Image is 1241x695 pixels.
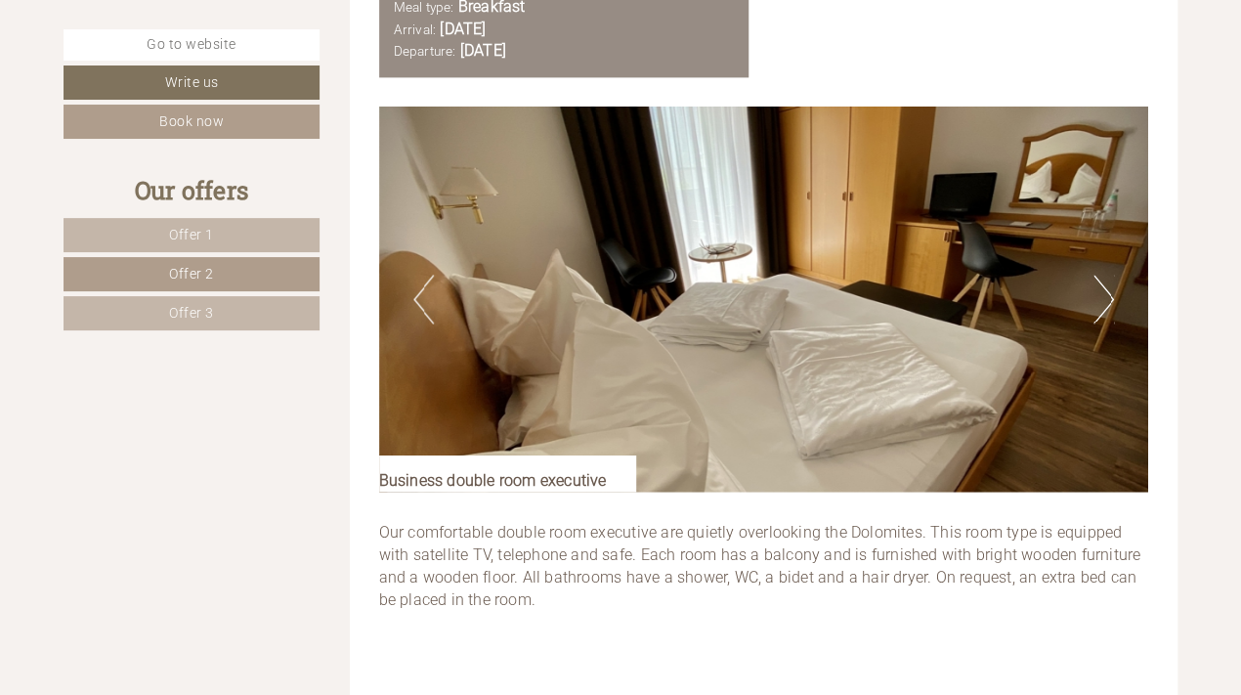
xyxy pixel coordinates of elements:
b: [DATE] [440,20,486,38]
div: Hotel Simpaty [30,58,229,73]
button: Next [1093,275,1114,324]
div: [DATE] [350,16,419,49]
a: Book now [64,105,320,139]
font: Hello, how can we help you? [30,74,229,93]
a: Write us [64,65,320,100]
small: 16:28 [30,96,229,109]
button: Send [677,515,770,549]
span: Offer 3 [169,305,214,321]
span: Offer 1 [169,227,214,242]
small: Departure: [394,43,456,59]
p: Our comfortable double room executive are quietly overlooking the Dolomites. This room type is eq... [379,521,1149,610]
a: Go to website [64,29,320,61]
small: Arrival: [394,22,437,37]
img: image [379,107,1149,492]
div: Our offers [64,173,320,208]
button: Previous [413,275,434,324]
font: Send [707,524,740,540]
b: [DATE] [460,41,506,60]
span: Offer 2 [169,266,214,282]
div: Business double room executive [379,455,636,492]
